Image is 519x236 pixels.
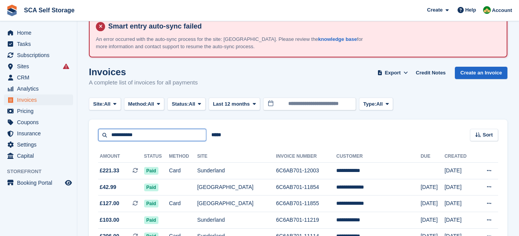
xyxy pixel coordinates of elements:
span: Insurance [17,128,63,139]
span: Pricing [17,106,63,116]
th: Due [420,150,444,163]
td: Sunderland [197,163,276,179]
span: Account [492,7,512,14]
td: [DATE] [444,179,475,196]
span: Type: [363,100,376,108]
span: Method: [128,100,148,108]
a: menu [4,94,73,105]
span: £221.33 [100,167,119,175]
span: Help [465,6,476,14]
td: [DATE] [444,196,475,212]
td: 6C6AB701-11855 [276,196,336,212]
p: A complete list of invoices for all payments [89,78,198,87]
td: [DATE] [420,196,444,212]
span: Status: [172,100,189,108]
span: All [104,100,111,108]
a: menu [4,106,73,116]
td: Card [169,163,197,179]
h4: Smart entry auto-sync failed [105,22,500,31]
a: menu [4,27,73,38]
a: Create an Invoice [455,67,507,79]
span: Coupons [17,117,63,128]
td: Sunderland [197,212,276,228]
th: Site [197,150,276,163]
span: Last 12 months [213,100,250,108]
img: stora-icon-8386f47178a22dfd0bd8f6a31ec36ba5ce8667c1dd55bd0f319d3a0aa187defe.svg [6,5,18,16]
h1: Invoices [89,67,198,77]
a: menu [4,128,73,139]
span: £42.99 [100,183,116,191]
a: menu [4,150,73,161]
span: Home [17,27,63,38]
td: 6C6AB701-11854 [276,179,336,196]
span: All [189,100,196,108]
th: Created [444,150,475,163]
span: Invoices [17,94,63,105]
span: Site: [93,100,104,108]
td: 6C6AB701-11219 [276,212,336,228]
button: Status: All [167,98,205,110]
a: menu [4,83,73,94]
span: Subscriptions [17,50,63,61]
button: Type: All [359,98,393,110]
td: [DATE] [420,179,444,196]
span: All [148,100,154,108]
a: knowledge base [318,36,357,42]
span: All [376,100,383,108]
a: Credit Notes [413,67,449,79]
th: Status [144,150,169,163]
span: Settings [17,139,63,150]
span: Export [385,69,401,77]
a: menu [4,72,73,83]
td: [DATE] [444,163,475,179]
td: [GEOGRAPHIC_DATA] [197,179,276,196]
span: Create [427,6,442,14]
span: Booking Portal [17,177,63,188]
p: An error occurred with the auto-sync process for the site: [GEOGRAPHIC_DATA]. Please review the f... [96,35,366,51]
span: Paid [144,184,158,191]
button: Method: All [124,98,165,110]
span: Storefront [7,168,77,175]
span: Sort [483,131,493,139]
td: 6C6AB701-12003 [276,163,336,179]
td: [DATE] [444,212,475,228]
td: Card [169,196,197,212]
th: Method [169,150,197,163]
button: Last 12 months [209,98,260,110]
span: Analytics [17,83,63,94]
span: Sites [17,61,63,72]
span: £127.00 [100,199,119,207]
span: Paid [144,167,158,175]
td: [GEOGRAPHIC_DATA] [197,196,276,212]
a: Preview store [64,178,73,187]
a: SCA Self Storage [21,4,78,17]
span: Paid [144,200,158,207]
a: menu [4,139,73,150]
span: Capital [17,150,63,161]
button: Site: All [89,98,121,110]
a: menu [4,39,73,49]
i: Smart entry sync failures have occurred [63,63,69,69]
th: Customer [336,150,420,163]
a: menu [4,50,73,61]
a: menu [4,117,73,128]
a: menu [4,61,73,72]
span: Paid [144,216,158,224]
td: [DATE] [420,212,444,228]
span: CRM [17,72,63,83]
th: Amount [98,150,144,163]
span: £103.00 [100,216,119,224]
a: menu [4,177,73,188]
th: Invoice Number [276,150,336,163]
button: Export [376,67,410,79]
span: Tasks [17,39,63,49]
